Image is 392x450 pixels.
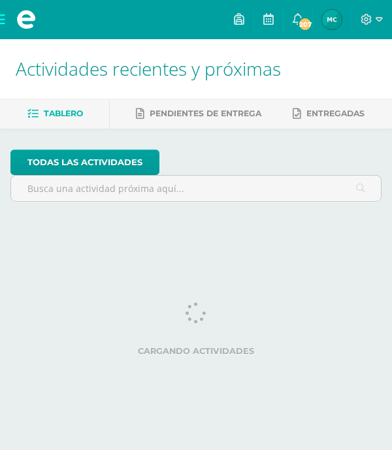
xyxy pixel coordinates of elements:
span: Entregadas [306,108,365,118]
span: 207 [298,17,312,31]
input: Busca una actividad próxima aquí... [11,176,381,201]
label: Cargando actividades [10,346,382,356]
a: todas las Actividades [10,150,159,175]
img: 039515826329adeac13191ad17e9990e.png [322,10,342,29]
span: Tablero [44,108,83,118]
a: Pendientes de entrega [136,103,261,124]
a: Entregadas [293,103,365,124]
a: Tablero [27,103,83,124]
span: Pendientes de entrega [150,108,261,118]
span: Actividades recientes y próximas [16,56,281,81]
